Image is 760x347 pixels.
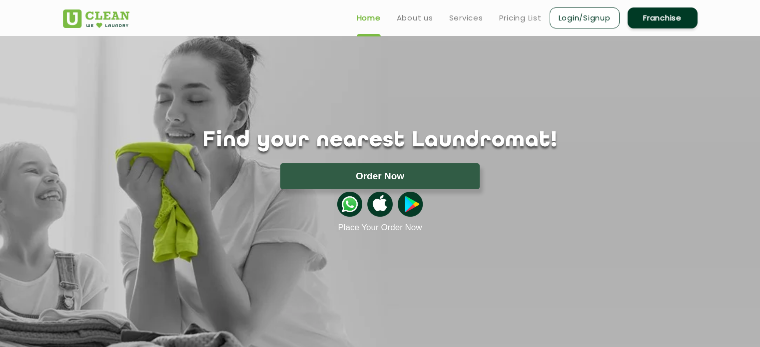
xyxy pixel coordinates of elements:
a: Home [357,12,381,24]
a: Pricing List [499,12,542,24]
img: whatsappicon.png [337,192,362,217]
a: About us [397,12,433,24]
h1: Find your nearest Laundromat! [55,128,705,153]
img: playstoreicon.png [398,192,423,217]
a: Login/Signup [550,7,620,28]
a: Services [449,12,483,24]
img: apple-icon.png [367,192,392,217]
button: Order Now [280,163,480,189]
a: Place Your Order Now [338,223,422,233]
a: Franchise [628,7,698,28]
img: UClean Laundry and Dry Cleaning [63,9,129,28]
